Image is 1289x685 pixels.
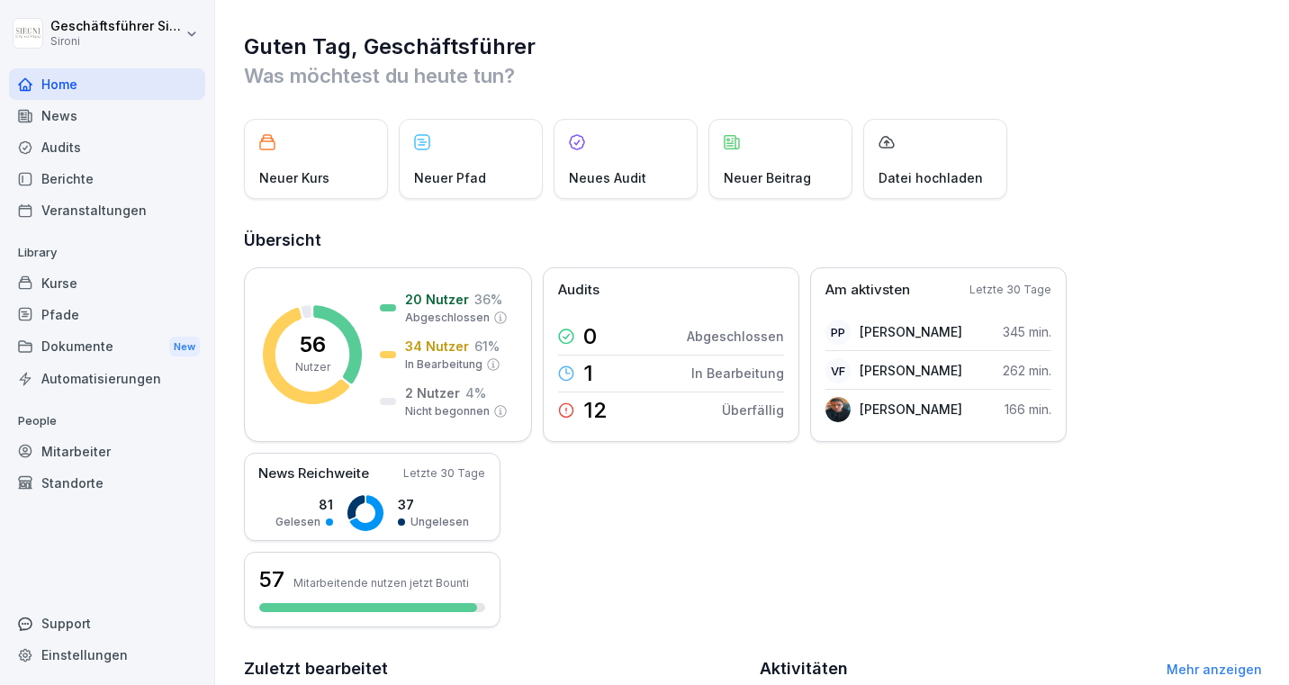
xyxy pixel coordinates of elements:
p: Nicht begonnen [405,403,490,419]
p: 166 min. [1005,400,1051,419]
a: Veranstaltungen [9,194,205,226]
p: Abgeschlossen [687,327,784,346]
div: Support [9,608,205,639]
p: Sironi [50,35,182,48]
p: 36 % [474,290,502,309]
div: VF [825,358,851,383]
p: Neuer Pfad [414,168,486,187]
h2: Zuletzt bearbeitet [244,656,747,681]
p: Audits [558,280,599,301]
a: Mehr anzeigen [1167,662,1262,677]
p: In Bearbeitung [691,364,784,383]
a: DokumenteNew [9,330,205,364]
a: Kurse [9,267,205,299]
a: News [9,100,205,131]
p: 0 [583,326,597,347]
img: n72xwrccg3abse2lkss7jd8w.png [825,397,851,422]
a: Einstellungen [9,639,205,671]
p: 1 [583,363,593,384]
p: 20 Nutzer [405,290,469,309]
p: Neues Audit [569,168,646,187]
p: 56 [300,334,326,356]
p: Nutzer [295,359,330,375]
a: Audits [9,131,205,163]
a: Standorte [9,467,205,499]
p: 61 % [474,337,500,356]
p: Was möchtest du heute tun? [244,61,1262,90]
a: Mitarbeiter [9,436,205,467]
p: 262 min. [1003,361,1051,380]
p: Datei hochladen [879,168,983,187]
a: Pfade [9,299,205,330]
h3: 57 [259,564,284,595]
p: [PERSON_NAME] [860,361,962,380]
p: [PERSON_NAME] [860,322,962,341]
p: 345 min. [1003,322,1051,341]
p: Abgeschlossen [405,310,490,326]
p: 12 [583,400,608,421]
p: Neuer Kurs [259,168,329,187]
p: 2 Nutzer [405,383,460,402]
a: Home [9,68,205,100]
p: 37 [398,495,469,514]
p: 4 % [465,383,486,402]
p: In Bearbeitung [405,356,482,373]
p: Überfällig [722,401,784,419]
p: Ungelesen [410,514,469,530]
p: Letzte 30 Tage [403,465,485,482]
h1: Guten Tag, Geschäftsführer [244,32,1262,61]
p: Am aktivsten [825,280,910,301]
p: People [9,407,205,436]
p: Mitarbeitende nutzen jetzt Bounti [293,576,469,590]
p: Neuer Beitrag [724,168,811,187]
a: Automatisierungen [9,363,205,394]
p: Geschäftsführer Sironi [50,19,182,34]
a: Berichte [9,163,205,194]
p: News Reichweite [258,464,369,484]
p: 81 [275,495,333,514]
p: Gelesen [275,514,320,530]
p: Letzte 30 Tage [969,282,1051,298]
h2: Aktivitäten [760,656,848,681]
p: [PERSON_NAME] [860,400,962,419]
p: 34 Nutzer [405,337,469,356]
div: New [169,337,200,357]
h2: Übersicht [244,228,1262,253]
div: Dokumente [9,330,205,364]
div: PP [825,320,851,345]
p: Library [9,239,205,267]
